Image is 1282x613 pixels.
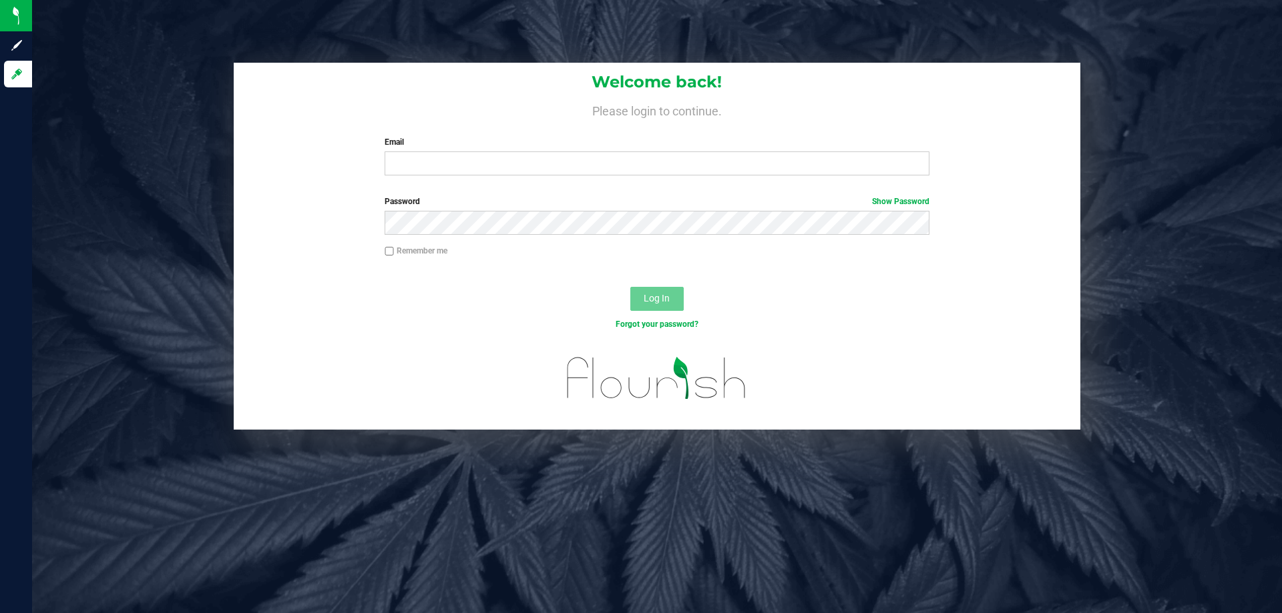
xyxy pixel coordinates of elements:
[234,73,1080,91] h1: Welcome back!
[551,344,763,412] img: flourish_logo.svg
[616,320,698,329] a: Forgot your password?
[385,245,447,257] label: Remember me
[385,136,929,148] label: Email
[10,67,23,81] inline-svg: Log in
[385,247,394,256] input: Remember me
[644,293,670,303] span: Log In
[630,287,684,311] button: Log In
[234,101,1080,117] h4: Please login to continue.
[385,197,420,206] span: Password
[872,197,929,206] a: Show Password
[10,39,23,52] inline-svg: Sign up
